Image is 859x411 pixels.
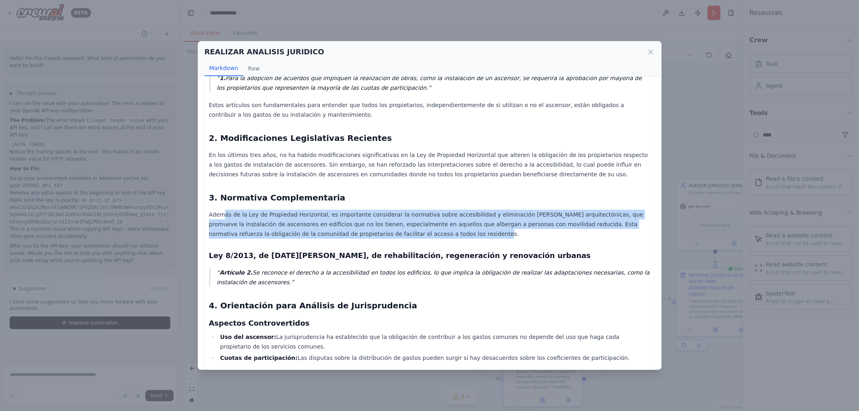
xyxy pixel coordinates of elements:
button: Markdown [205,61,243,76]
h2: 3. Normativa Complementaria [209,192,650,203]
li: Las disputas sobre la distribución de gastos pueden surgir si hay desacuerdos sobre los coeficien... [218,353,650,363]
p: Para la adopción de acuerdos que impliquen la realización de obras, como la instalación de un asc... [217,73,650,93]
p: En los últimos tres años, no ha habido modificaciones significativas en la Ley de Propiedad Horiz... [209,150,650,179]
h2: 4. Orientación para Análisis de Jurisprudencia [209,300,650,311]
strong: 1. [219,75,226,81]
p: Se reconoce el derecho a la accesibilidad en todos los edificios, lo que implica la obligación de... [217,268,650,287]
p: Estos artículos son fundamentales para entender que todos los propietarios, independientemente de... [209,100,650,120]
h2: 2. Modificaciones Legislativas Recientes [209,132,650,144]
strong: Cuotas de participación: [220,355,297,361]
strong: Artículo 2. [219,269,253,276]
p: Además de la Ley de Propiedad Horizontal, es importante considerar la normativa sobre accesibilid... [209,210,650,239]
h2: REALIZAR ANALISIS JURIDICO [205,46,324,58]
li: La jurisprudencia ha establecido que la obligación de contribuir a los gastos comunes no depende ... [218,332,650,351]
button: Raw [243,61,265,76]
h3: Ley 8/2013, de [DATE][PERSON_NAME], de rehabilitación, regeneración y renovación urbanas [209,250,650,261]
h3: Aspectos Controvertidos [209,318,650,329]
strong: Uso del ascensor: [220,334,276,340]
